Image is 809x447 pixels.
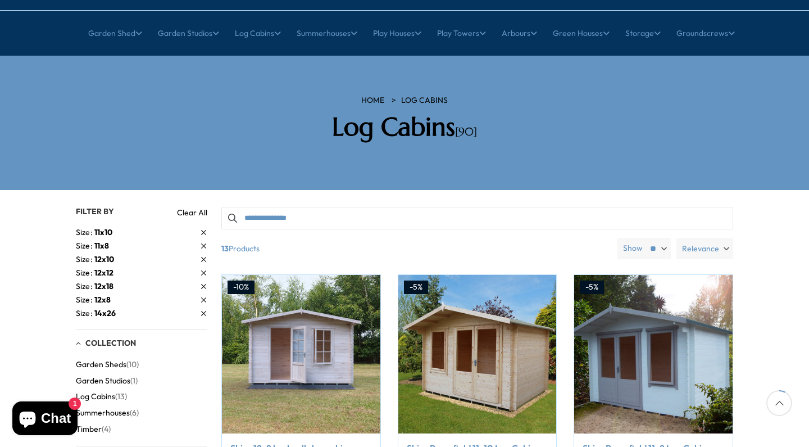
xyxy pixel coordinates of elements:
[76,308,94,319] span: Size
[94,227,112,237] span: 11x10
[235,19,281,47] a: Log Cabins
[676,238,733,259] label: Relevance
[76,389,127,405] button: Log Cabins (13)
[94,241,109,251] span: 11x8
[625,19,661,47] a: Storage
[94,254,114,264] span: 12x10
[297,19,357,47] a: Summerhouses
[373,19,421,47] a: Play Houses
[76,294,94,306] span: Size
[502,19,537,47] a: Arbours
[76,421,111,437] button: Timber (4)
[401,95,448,106] a: Log Cabins
[102,425,111,434] span: (4)
[404,281,428,294] div: -5%
[88,19,142,47] a: Garden Shed
[76,405,139,421] button: Summerhouses (6)
[221,238,229,259] b: 13
[126,360,139,369] span: (10)
[94,295,111,305] span: 12x8
[455,125,477,139] span: [90]
[94,281,113,291] span: 12x18
[130,408,139,418] span: (6)
[76,408,130,418] span: Summerhouses
[361,95,384,106] a: HOME
[76,281,94,292] span: Size
[437,19,486,47] a: Play Towers
[244,112,565,142] h2: Log Cabins
[76,267,94,279] span: Size
[76,206,114,216] span: Filter By
[221,207,733,229] input: Search products
[398,275,557,434] img: Shire Berryfield 11x10 Log Cabin 19mm interlock Cladding - Best Shed
[76,240,94,252] span: Size
[76,254,94,265] span: Size
[76,392,115,401] span: Log Cabins
[217,238,613,259] span: Products
[76,356,139,373] button: Garden Sheds (10)
[76,360,126,369] span: Garden Sheds
[85,338,136,348] span: Collection
[76,227,94,238] span: Size
[676,19,735,47] a: Groundscrews
[553,19,610,47] a: Green Houses
[130,376,138,386] span: (1)
[76,373,138,389] button: Garden Studios (1)
[76,425,102,434] span: Timber
[623,243,643,254] label: Show
[158,19,219,47] a: Garden Studios
[574,275,733,434] img: Shire Berryfield 11x8 Log Cabin 19mm interlock Cladding - Best Shed
[9,401,81,438] inbox-online-store-chat: Shopify online store chat
[115,392,127,401] span: (13)
[94,268,113,278] span: 12x12
[177,207,207,218] a: Clear All
[682,238,719,259] span: Relevance
[228,281,254,294] div: -10%
[76,376,130,386] span: Garden Studios
[580,281,604,294] div: -5%
[94,308,116,318] span: 14x26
